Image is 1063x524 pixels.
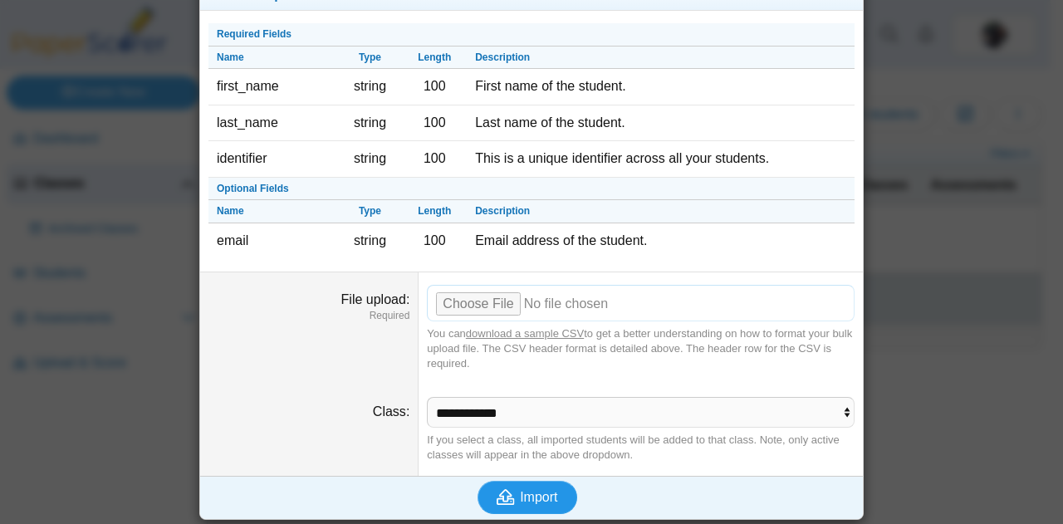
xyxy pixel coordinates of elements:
[427,433,855,463] div: If you select a class, all imported students will be added to that class. Note, only active class...
[402,223,467,258] td: 100
[467,141,855,177] td: This is a unique identifier across all your students.
[466,327,584,340] a: download a sample CSV
[208,309,409,323] dfn: Required
[467,223,855,258] td: Email address of the student.
[208,69,338,105] td: first_name
[338,200,403,223] th: Type
[402,105,467,141] td: 100
[373,404,409,419] label: Class
[402,141,467,177] td: 100
[208,23,855,47] th: Required Fields
[338,141,403,177] td: string
[338,105,403,141] td: string
[402,47,467,70] th: Length
[208,47,338,70] th: Name
[341,292,410,306] label: File upload
[467,47,855,70] th: Description
[467,69,855,105] td: First name of the student.
[208,200,338,223] th: Name
[208,141,338,177] td: identifier
[208,223,338,258] td: email
[208,105,338,141] td: last_name
[467,105,855,141] td: Last name of the student.
[478,481,577,514] button: Import
[338,47,403,70] th: Type
[402,69,467,105] td: 100
[338,69,403,105] td: string
[427,326,855,372] div: You can to get a better understanding on how to format your bulk upload file. The CSV header form...
[467,200,855,223] th: Description
[208,178,855,201] th: Optional Fields
[402,200,467,223] th: Length
[520,490,557,504] span: Import
[338,223,403,258] td: string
